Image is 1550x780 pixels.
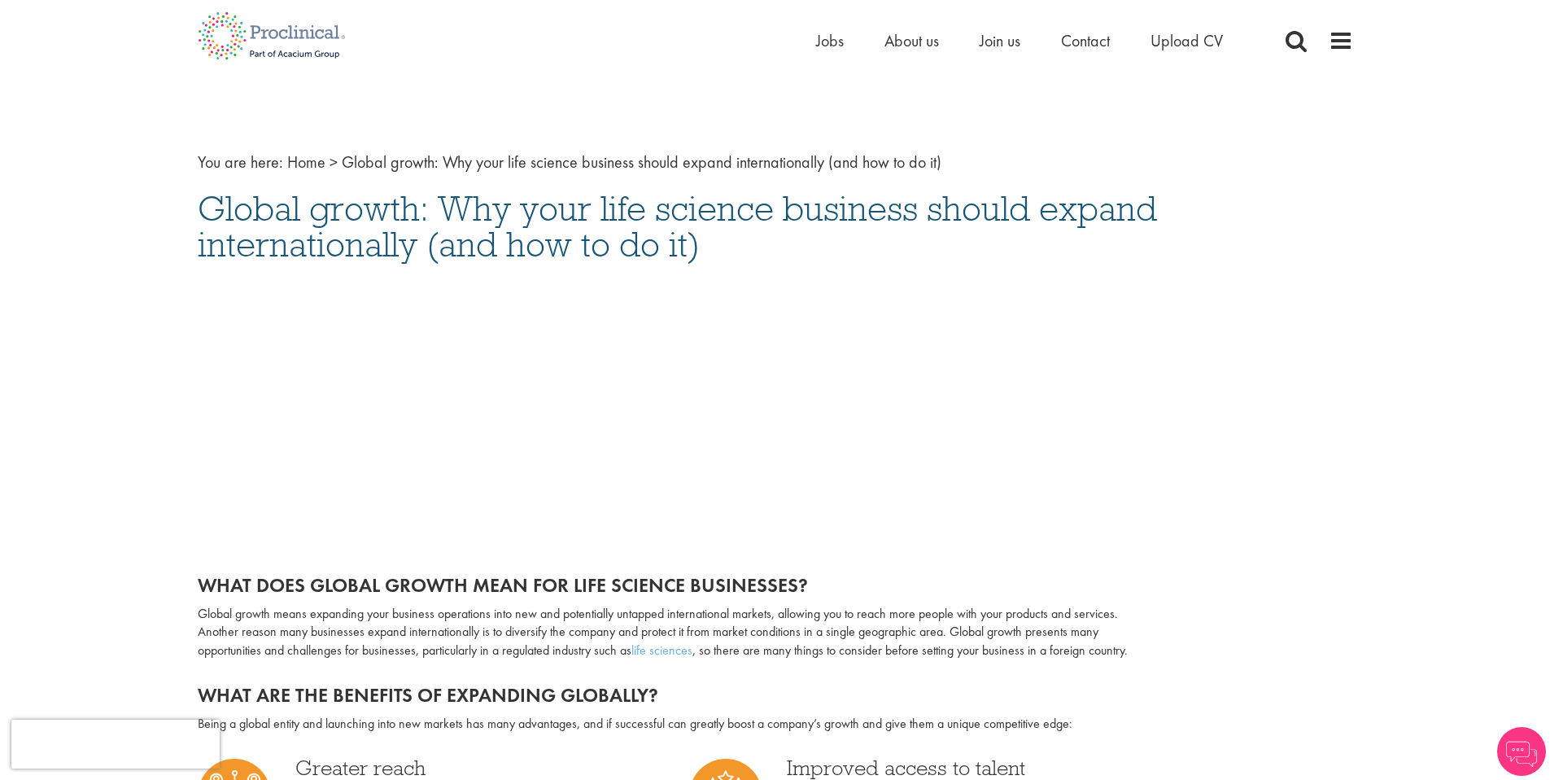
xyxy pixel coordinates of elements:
a: Join us [980,30,1020,51]
span: Global growth: Why your life science business should expand internationally (and how to do it) [342,151,941,173]
h2: WHAT DOES GLOBAL GROWTH MEAN FOR LIFE SCIENCE BUSINESSES? [198,575,1156,596]
h2: WHAT ARE THE BENEFITS OF EXPANDING GLOBALLY? [198,685,1156,706]
span: You are here: [198,151,283,173]
a: Contact [1061,30,1110,51]
span: > [330,151,338,173]
p: Global growth means expanding your business operations into new and potentially untapped internat... [198,605,1156,661]
img: Chatbot [1497,727,1546,776]
h3: Greater reach [295,757,664,778]
p: Being a global entity and launching into new markets has many advantages, and if successful can g... [198,715,1156,734]
a: breadcrumb link [287,151,325,173]
a: life sciences [631,642,692,659]
span: Global growth: Why your life science business should expand internationally (and how to do it) [198,186,1157,266]
a: Upload CV [1150,30,1223,51]
h3: Improved access to talent [787,757,1155,778]
a: Jobs [816,30,844,51]
iframe: YouTube video player [198,288,653,545]
iframe: reCAPTCHA [11,720,220,769]
a: About us [884,30,939,51]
